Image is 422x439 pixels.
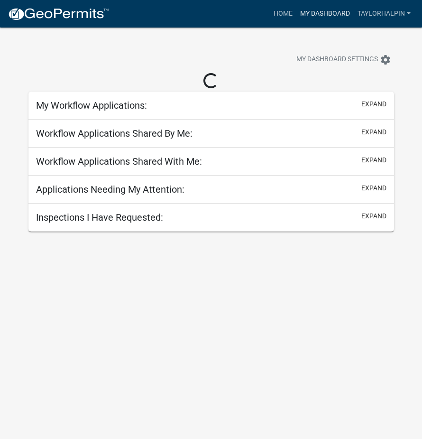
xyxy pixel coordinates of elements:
[36,184,184,195] h5: Applications Needing My Attention:
[36,100,147,111] h5: My Workflow Applications:
[361,155,386,165] button: expand
[361,127,386,137] button: expand
[361,211,386,221] button: expand
[296,5,354,23] a: My Dashboard
[270,5,296,23] a: Home
[296,54,378,65] span: My Dashboard Settings
[361,183,386,193] button: expand
[289,50,399,69] button: My Dashboard Settingssettings
[36,128,193,139] h5: Workflow Applications Shared By Me:
[36,156,202,167] h5: Workflow Applications Shared With Me:
[361,99,386,109] button: expand
[36,212,163,223] h5: Inspections I Have Requested:
[380,54,391,65] i: settings
[354,5,414,23] a: taylorhalpin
